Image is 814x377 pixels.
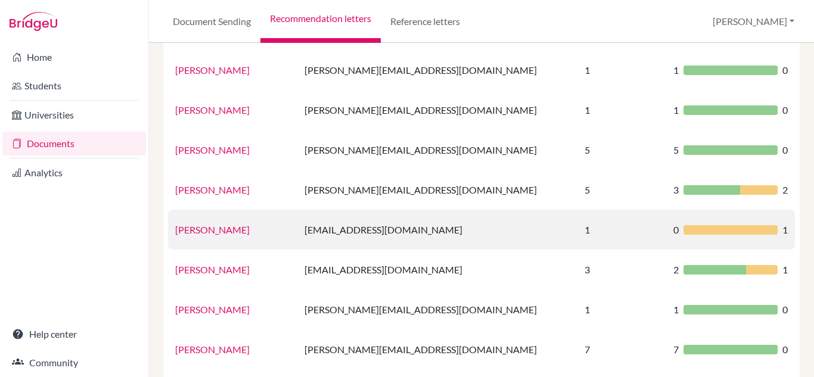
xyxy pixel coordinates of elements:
[782,263,788,277] span: 1
[297,90,577,130] td: [PERSON_NAME][EMAIL_ADDRESS][DOMAIN_NAME]
[782,303,788,317] span: 0
[782,103,788,117] span: 0
[577,250,666,289] td: 3
[2,132,146,155] a: Documents
[2,45,146,69] a: Home
[297,250,577,289] td: [EMAIL_ADDRESS][DOMAIN_NAME]
[297,210,577,250] td: [EMAIL_ADDRESS][DOMAIN_NAME]
[175,224,250,235] a: [PERSON_NAME]
[673,223,679,237] span: 0
[2,103,146,127] a: Universities
[782,183,788,197] span: 2
[577,170,666,210] td: 5
[673,103,679,117] span: 1
[673,143,679,157] span: 5
[673,183,679,197] span: 3
[2,161,146,185] a: Analytics
[2,74,146,98] a: Students
[297,329,577,369] td: [PERSON_NAME][EMAIL_ADDRESS][DOMAIN_NAME]
[175,104,250,116] a: [PERSON_NAME]
[2,322,146,346] a: Help center
[673,342,679,357] span: 7
[782,143,788,157] span: 0
[175,264,250,275] a: [PERSON_NAME]
[10,12,57,31] img: Bridge-U
[175,64,250,76] a: [PERSON_NAME]
[297,50,577,90] td: [PERSON_NAME][EMAIL_ADDRESS][DOMAIN_NAME]
[673,263,679,277] span: 2
[2,351,146,375] a: Community
[673,63,679,77] span: 1
[297,130,577,170] td: [PERSON_NAME][EMAIL_ADDRESS][DOMAIN_NAME]
[577,210,666,250] td: 1
[577,90,666,130] td: 1
[175,144,250,155] a: [PERSON_NAME]
[175,344,250,355] a: [PERSON_NAME]
[782,223,788,237] span: 1
[707,10,800,33] button: [PERSON_NAME]
[297,170,577,210] td: [PERSON_NAME][EMAIL_ADDRESS][DOMAIN_NAME]
[577,329,666,369] td: 7
[673,303,679,317] span: 1
[175,304,250,315] a: [PERSON_NAME]
[577,130,666,170] td: 5
[782,342,788,357] span: 0
[297,289,577,329] td: [PERSON_NAME][EMAIL_ADDRESS][DOMAIN_NAME]
[175,184,250,195] a: [PERSON_NAME]
[577,289,666,329] td: 1
[577,50,666,90] td: 1
[782,63,788,77] span: 0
